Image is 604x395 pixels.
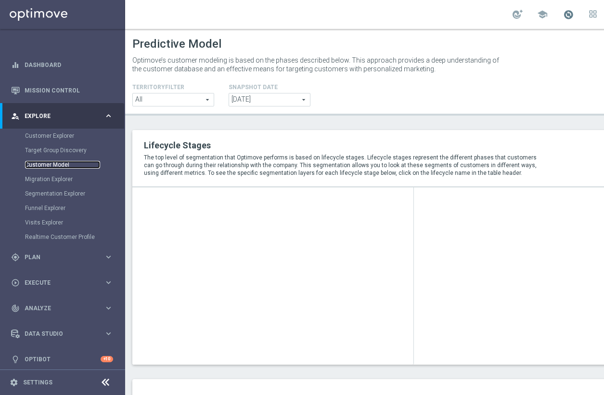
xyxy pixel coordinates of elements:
h4: TerritoryFilter [132,84,184,91]
i: equalizer [11,61,20,69]
a: Funnel Explorer [25,204,100,212]
i: keyboard_arrow_right [104,278,113,287]
i: lightbulb [11,355,20,364]
div: Customer Model [25,158,124,172]
span: school [537,9,548,20]
h2: Lifecycle Stages [144,140,545,151]
a: Optibot [25,346,101,372]
div: Migration Explorer [25,172,124,186]
a: Target Group Discovery [25,146,100,154]
i: keyboard_arrow_right [104,111,113,120]
button: Mission Control [11,87,114,94]
a: Customer Model [25,161,100,169]
a: Segmentation Explorer [25,190,100,197]
div: Segmentation Explorer [25,186,124,201]
div: Realtime Customer Profile [25,230,124,244]
div: Visits Explorer [25,215,124,230]
button: play_circle_outline Execute keyboard_arrow_right [11,279,114,287]
i: keyboard_arrow_right [104,252,113,262]
div: Execute [11,278,104,287]
button: track_changes Analyze keyboard_arrow_right [11,304,114,312]
a: Settings [23,380,52,385]
a: Migration Explorer [25,175,100,183]
div: Dashboard [11,52,113,78]
span: Execute [25,280,104,286]
h1: Predictive Model [132,37,221,51]
div: Funnel Explorer [25,201,124,215]
h4: Snapshot Date [229,84,310,91]
div: Analyze [11,304,104,313]
button: Data Studio keyboard_arrow_right [11,330,114,338]
a: Dashboard [25,52,113,78]
span: Explore [25,113,104,119]
div: Data Studio [11,329,104,338]
i: settings [10,378,18,387]
button: equalizer Dashboard [11,61,114,69]
div: Mission Control [11,78,113,103]
a: Customer Explorer [25,132,100,140]
div: Explore [11,112,104,120]
span: Analyze [25,305,104,311]
a: Visits Explorer [25,219,100,226]
div: Plan [11,253,104,262]
button: lightbulb Optibot +10 [11,355,114,363]
span: Data Studio [25,331,104,337]
p: The top level of segmentation that Optimove performs is based on lifecycle stages. Lifecycle stag... [144,154,545,177]
a: Mission Control [25,78,113,103]
i: play_circle_outline [11,278,20,287]
button: person_search Explore keyboard_arrow_right [11,112,114,120]
i: keyboard_arrow_right [104,303,113,313]
a: Realtime Customer Profile [25,233,100,241]
i: person_search [11,112,20,120]
div: Target Group Discovery [25,143,124,158]
p: Optimove’s customer modeling is based on the phases described below. This approach provides a dee... [132,56,503,73]
div: Customer Explorer [25,129,124,143]
i: track_changes [11,304,20,313]
span: Plan [25,254,104,260]
i: gps_fixed [11,253,20,262]
button: gps_fixed Plan keyboard_arrow_right [11,253,114,261]
div: Optibot [11,346,113,372]
i: keyboard_arrow_right [104,329,113,338]
div: +10 [101,356,113,362]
